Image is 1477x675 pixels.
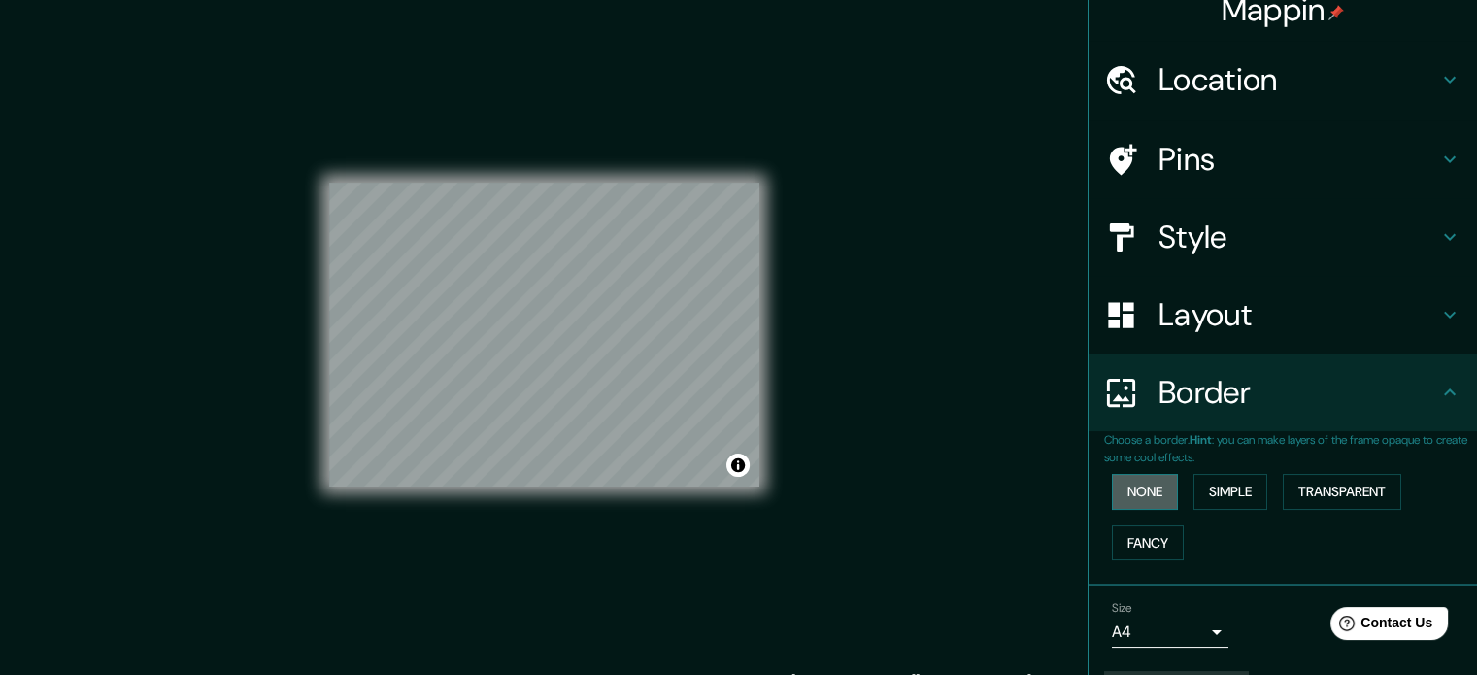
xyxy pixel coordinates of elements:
h4: Style [1158,218,1438,256]
button: Fancy [1112,525,1184,561]
h4: Border [1158,373,1438,412]
p: Choose a border. : you can make layers of the frame opaque to create some cool effects. [1104,431,1477,466]
iframe: Help widget launcher [1304,599,1456,654]
div: Style [1089,198,1477,276]
button: None [1112,474,1178,510]
div: Border [1089,354,1477,431]
h4: Location [1158,60,1438,99]
canvas: Map [329,183,759,487]
img: pin-icon.png [1328,5,1344,20]
div: A4 [1112,617,1228,648]
h4: Pins [1158,140,1438,179]
div: Pins [1089,120,1477,198]
div: Location [1089,41,1477,118]
div: Layout [1089,276,1477,354]
button: Transparent [1283,474,1401,510]
h4: Layout [1158,295,1438,334]
button: Toggle attribution [726,454,750,477]
b: Hint [1190,432,1212,448]
button: Simple [1193,474,1267,510]
label: Size [1112,600,1132,617]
